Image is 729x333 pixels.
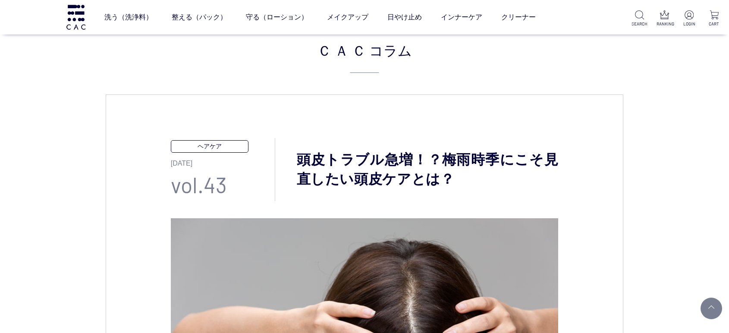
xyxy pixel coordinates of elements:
[65,5,87,29] img: logo
[172,5,227,29] a: 整える（パック）
[171,169,275,201] p: vol.43
[501,5,536,29] a: クリーナー
[681,21,697,27] p: LOGIN
[441,5,482,29] a: インナーケア
[387,5,422,29] a: 日やけ止め
[275,150,558,189] h1: 頭皮トラブル急増！？梅雨時季にこそ見直したい頭皮ケアとは？
[106,40,623,73] div: ＣＡＣ
[706,10,722,27] a: CART
[246,5,308,29] a: 守る（ローション）
[104,5,153,29] a: 洗う（洗浄料）
[369,40,412,60] span: コラム
[681,10,697,27] a: LOGIN
[327,5,368,29] a: メイクアップ
[657,21,672,27] p: RANKING
[657,10,672,27] a: RANKING
[171,140,248,153] p: ヘアケア
[632,21,647,27] p: SEARCH
[171,153,275,169] p: [DATE]
[632,10,647,27] a: SEARCH
[706,21,722,27] p: CART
